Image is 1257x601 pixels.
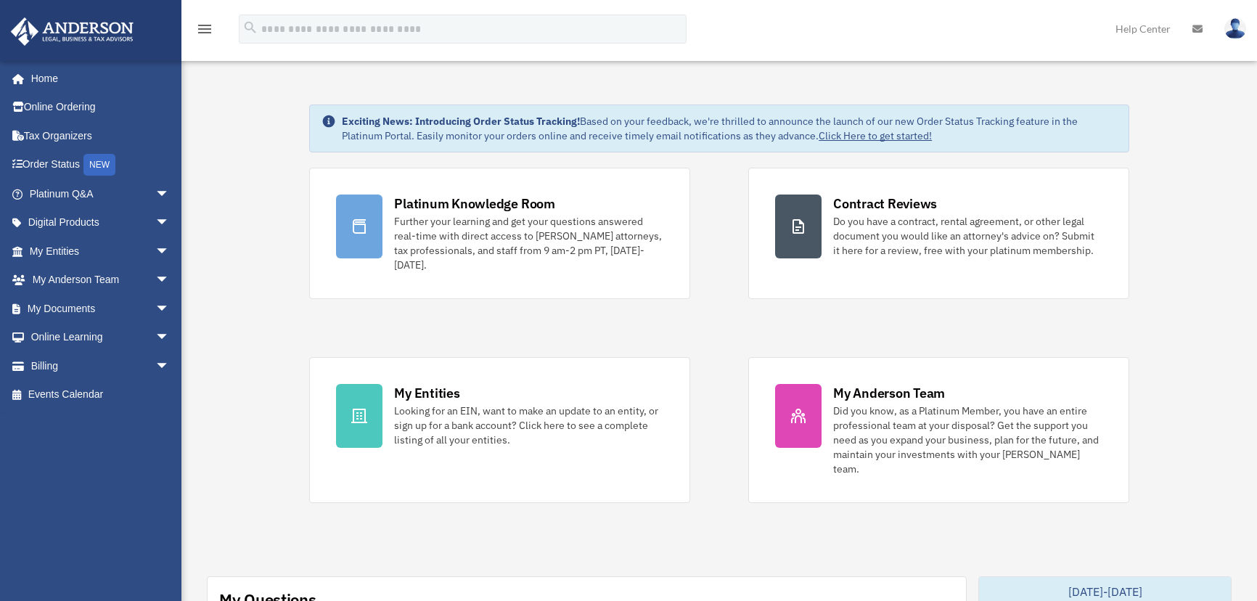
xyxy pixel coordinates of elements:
a: My Documentsarrow_drop_down [10,294,192,323]
a: Billingarrow_drop_down [10,351,192,380]
img: Anderson Advisors Platinum Portal [7,17,138,46]
a: Order StatusNEW [10,150,192,180]
div: Contract Reviews [833,195,937,213]
div: Based on your feedback, we're thrilled to announce the launch of our new Order Status Tracking fe... [342,114,1117,143]
a: Tax Organizers [10,121,192,150]
span: arrow_drop_down [155,237,184,266]
span: arrow_drop_down [155,266,184,295]
img: User Pic [1224,18,1246,39]
i: menu [196,20,213,38]
a: My Entities Looking for an EIN, want to make an update to an entity, or sign up for a bank accoun... [309,357,690,503]
i: search [242,20,258,36]
strong: Exciting News: Introducing Order Status Tracking! [342,115,580,128]
span: arrow_drop_down [155,323,184,353]
a: My Entitiesarrow_drop_down [10,237,192,266]
div: My Entities [394,384,459,402]
a: My Anderson Team Did you know, as a Platinum Member, you have an entire professional team at your... [748,357,1129,503]
div: Looking for an EIN, want to make an update to an entity, or sign up for a bank account? Click her... [394,404,663,447]
span: arrow_drop_down [155,179,184,209]
a: menu [196,25,213,38]
div: Did you know, as a Platinum Member, you have an entire professional team at your disposal? Get th... [833,404,1102,476]
a: Platinum Knowledge Room Further your learning and get your questions answered real-time with dire... [309,168,690,299]
span: arrow_drop_down [155,208,184,238]
a: Platinum Q&Aarrow_drop_down [10,179,192,208]
a: Home [10,64,184,93]
a: My Anderson Teamarrow_drop_down [10,266,192,295]
div: My Anderson Team [833,384,945,402]
span: arrow_drop_down [155,294,184,324]
a: Click Here to get started! [819,129,932,142]
a: Online Learningarrow_drop_down [10,323,192,352]
a: Digital Productsarrow_drop_down [10,208,192,237]
span: arrow_drop_down [155,351,184,381]
a: Events Calendar [10,380,192,409]
div: NEW [83,154,115,176]
div: Further your learning and get your questions answered real-time with direct access to [PERSON_NAM... [394,214,663,272]
div: Platinum Knowledge Room [394,195,555,213]
a: Online Ordering [10,93,192,122]
div: Do you have a contract, rental agreement, or other legal document you would like an attorney's ad... [833,214,1102,258]
a: Contract Reviews Do you have a contract, rental agreement, or other legal document you would like... [748,168,1129,299]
